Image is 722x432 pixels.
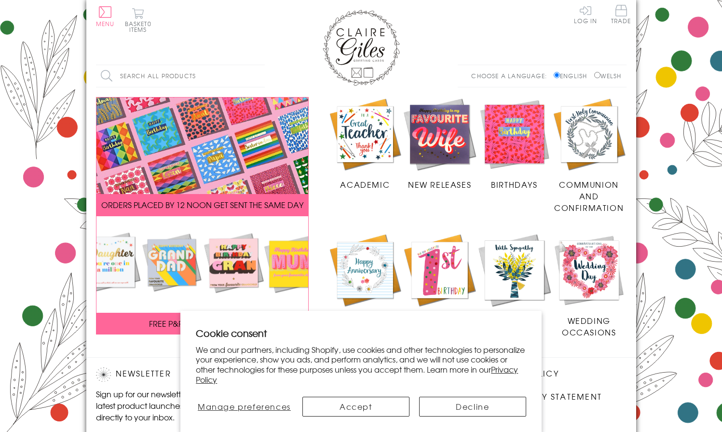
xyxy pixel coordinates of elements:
a: Trade [611,5,631,26]
a: Log In [574,5,597,24]
input: Search [255,65,265,87]
p: Sign up for our newsletter to receive the latest product launches, news and offers directly to yo... [96,388,260,423]
a: Privacy Policy [196,363,518,385]
span: Trade [611,5,631,24]
a: Accessibility Statement [482,390,602,404]
button: Manage preferences [196,397,292,417]
p: We and our partners, including Shopify, use cookies and other technologies to personalize your ex... [196,345,526,385]
a: Age Cards [402,233,477,326]
span: Menu [96,19,115,28]
input: Search all products [96,65,265,87]
a: New Releases [402,97,477,191]
label: English [554,71,592,80]
a: Sympathy [477,233,552,326]
span: Manage preferences [198,401,291,412]
span: Communion and Confirmation [554,179,624,213]
span: ORDERS PLACED BY 12 NOON GET SENT THE SAME DAY [101,199,303,210]
button: Accept [302,397,409,417]
p: Choose a language: [471,71,552,80]
label: Welsh [594,71,622,80]
span: New Releases [408,179,471,190]
input: English [554,72,560,78]
span: Birthdays [491,179,537,190]
a: Anniversary [328,233,403,326]
button: Basket0 items [125,8,151,32]
button: Decline [419,397,526,417]
span: Academic [340,179,390,190]
span: 0 items [129,19,151,34]
span: FREE P&P ON ALL UK ORDERS [149,318,255,329]
button: Menu [96,6,115,27]
h2: Newsletter [96,367,260,382]
a: Birthdays [477,97,552,191]
a: Wedding Occasions [552,233,627,338]
a: Communion and Confirmation [552,97,627,214]
img: Claire Giles Greetings Cards [323,10,400,86]
a: Academic [328,97,403,191]
span: Wedding Occasions [562,315,616,338]
input: Welsh [594,72,600,78]
h2: Cookie consent [196,326,526,340]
